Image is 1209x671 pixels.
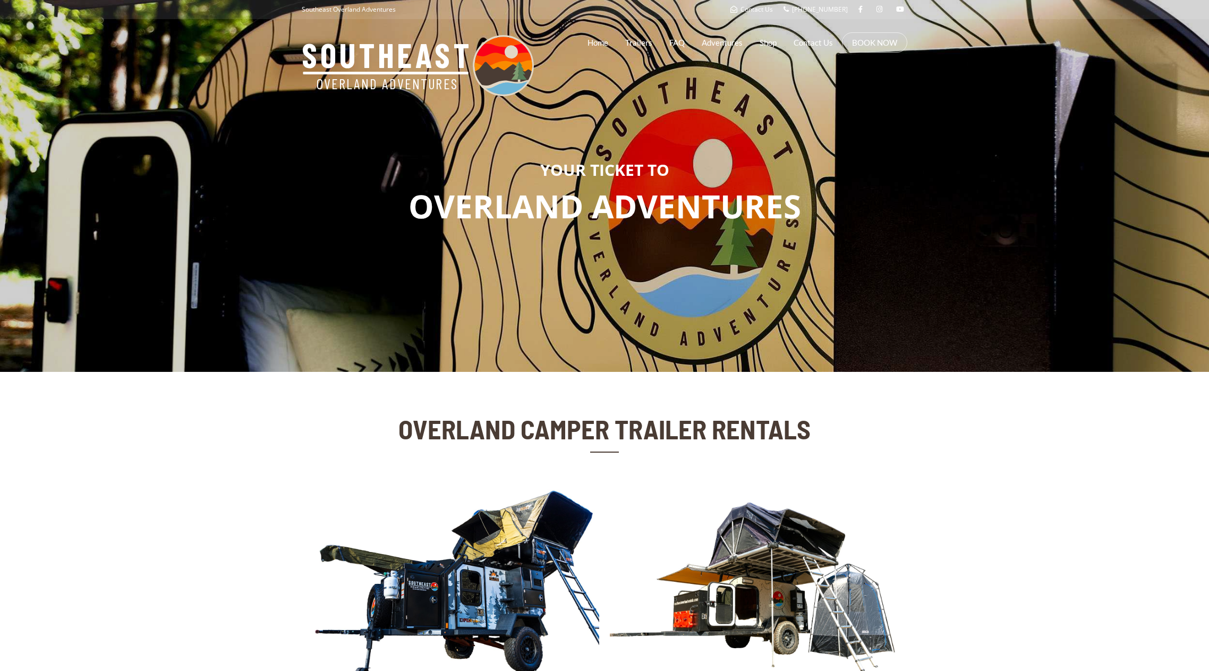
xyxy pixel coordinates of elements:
[730,5,773,14] a: Contact Us
[396,414,813,444] h2: OVERLAND CAMPER TRAILER RENTALS
[784,5,848,14] a: [PHONE_NUMBER]
[8,184,1201,230] p: OVERLAND ADVENTURES
[740,5,773,14] span: Contact Us
[760,29,777,56] a: Shop
[588,29,608,56] a: Home
[702,29,743,56] a: Adventures
[792,5,848,14] span: [PHONE_NUMBER]
[302,3,396,16] p: Southeast Overland Adventures
[302,35,534,96] img: Southeast Overland Adventures
[8,161,1201,179] h3: YOUR TICKET TO
[669,29,685,56] a: FAQ
[794,29,833,56] a: Contact Us
[625,29,652,56] a: Trailers
[852,37,897,48] a: BOOK NOW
